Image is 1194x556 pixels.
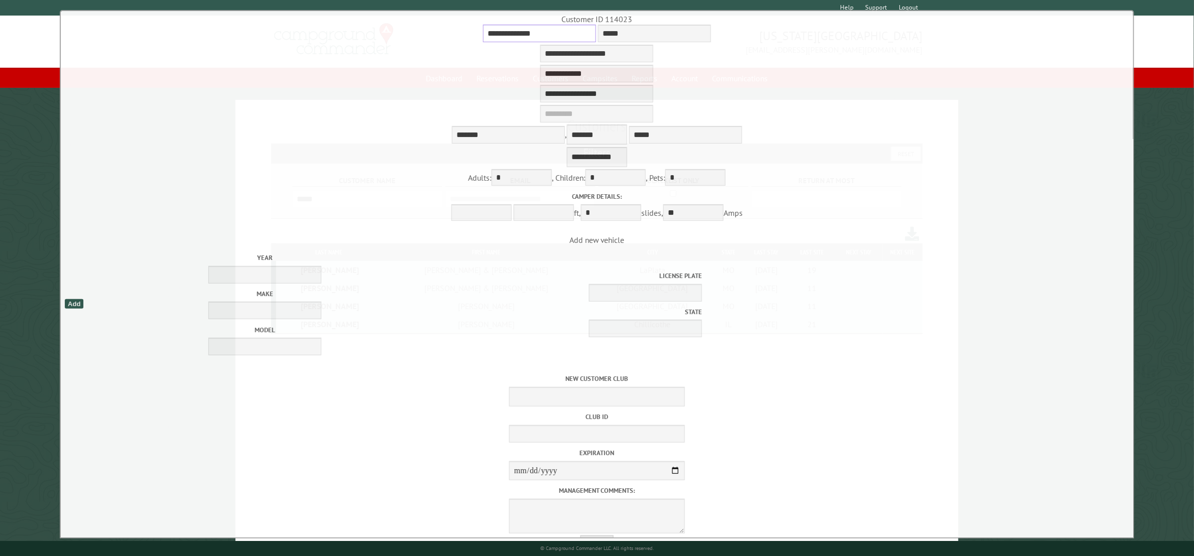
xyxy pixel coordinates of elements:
[120,325,409,335] label: Model
[63,85,1131,170] div: ,
[63,14,1131,25] div: Customer ID 114023
[63,192,1131,201] label: Camper details:
[63,374,1131,383] label: New customer club
[540,545,654,551] small: © Campground Commander LLC. All rights reserved.
[413,307,702,317] label: State
[63,192,1131,223] div: ft, slides, Amps
[65,299,83,309] div: Add
[63,169,1131,188] div: Adults: , Children: , Pets:
[63,486,1131,495] label: Management comments:
[63,235,1131,362] span: Add new vehicle
[63,412,1131,422] label: Club ID
[120,253,409,262] label: Year
[413,271,702,281] label: License Plate
[580,535,614,554] button: Save
[120,289,409,299] label: Make
[63,448,1131,458] label: Expiration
